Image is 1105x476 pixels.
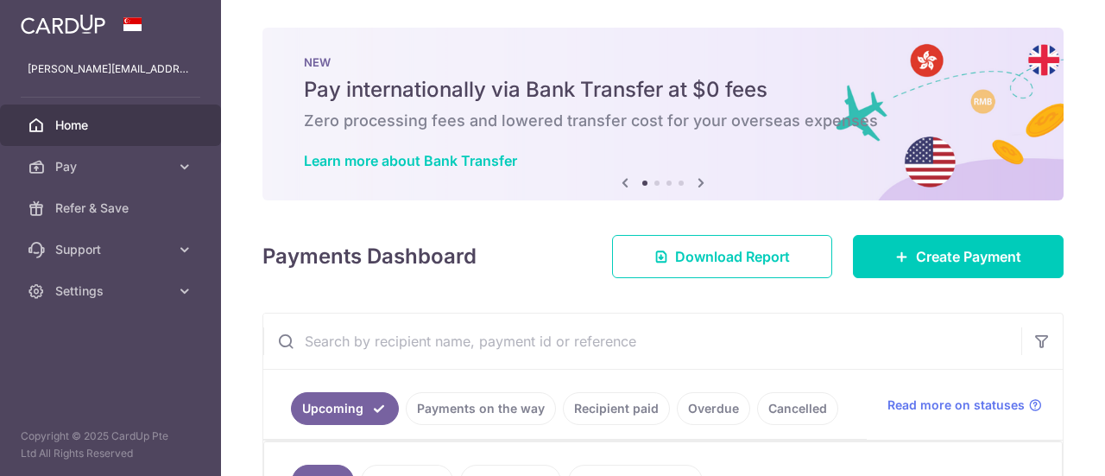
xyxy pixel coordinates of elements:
[304,55,1022,69] p: NEW
[887,397,1025,414] span: Read more on statuses
[916,246,1021,267] span: Create Payment
[55,158,169,175] span: Pay
[304,152,517,169] a: Learn more about Bank Transfer
[263,314,1021,369] input: Search by recipient name, payment id or reference
[291,392,399,425] a: Upcoming
[55,117,169,134] span: Home
[304,111,1022,131] h6: Zero processing fees and lowered transfer cost for your overseas expenses
[406,392,556,425] a: Payments on the way
[21,14,105,35] img: CardUp
[55,282,169,300] span: Settings
[677,392,750,425] a: Overdue
[28,60,193,78] p: [PERSON_NAME][EMAIL_ADDRESS][PERSON_NAME][DOMAIN_NAME]
[887,397,1042,414] a: Read more on statuses
[262,28,1064,200] img: Bank transfer banner
[612,235,832,278] a: Download Report
[563,392,670,425] a: Recipient paid
[675,246,790,267] span: Download Report
[304,76,1022,104] h5: Pay internationally via Bank Transfer at $0 fees
[853,235,1064,278] a: Create Payment
[55,200,169,217] span: Refer & Save
[55,241,169,258] span: Support
[757,392,838,425] a: Cancelled
[262,241,477,272] h4: Payments Dashboard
